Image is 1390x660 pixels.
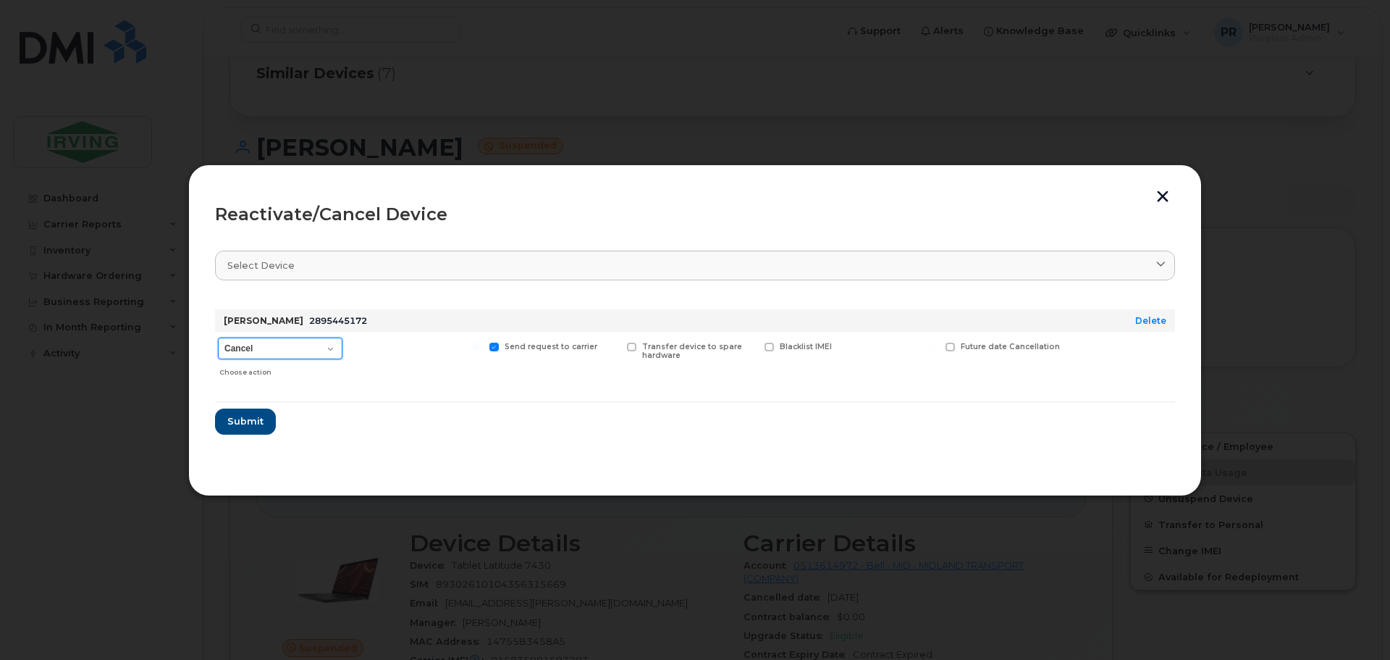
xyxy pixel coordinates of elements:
[747,343,754,350] input: Blacklist IMEI
[642,342,742,361] span: Transfer device to spare hardware
[472,343,479,350] input: Send request to carrier
[928,343,935,350] input: Future date Cancellation
[1135,315,1166,326] a: Delete
[309,315,367,326] span: 2895445172
[227,259,295,272] span: Select device
[215,251,1175,280] a: Select device
[224,315,303,326] strong: [PERSON_NAME]
[505,342,597,351] span: Send request to carrier
[961,342,1060,351] span: Future date Cancellation
[219,361,342,378] div: Choose action
[215,409,276,435] button: Submit
[215,206,1175,223] div: Reactivate/Cancel Device
[227,414,264,428] span: Submit
[780,342,832,351] span: Blacklist IMEI
[610,343,617,350] input: Transfer device to spare hardware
